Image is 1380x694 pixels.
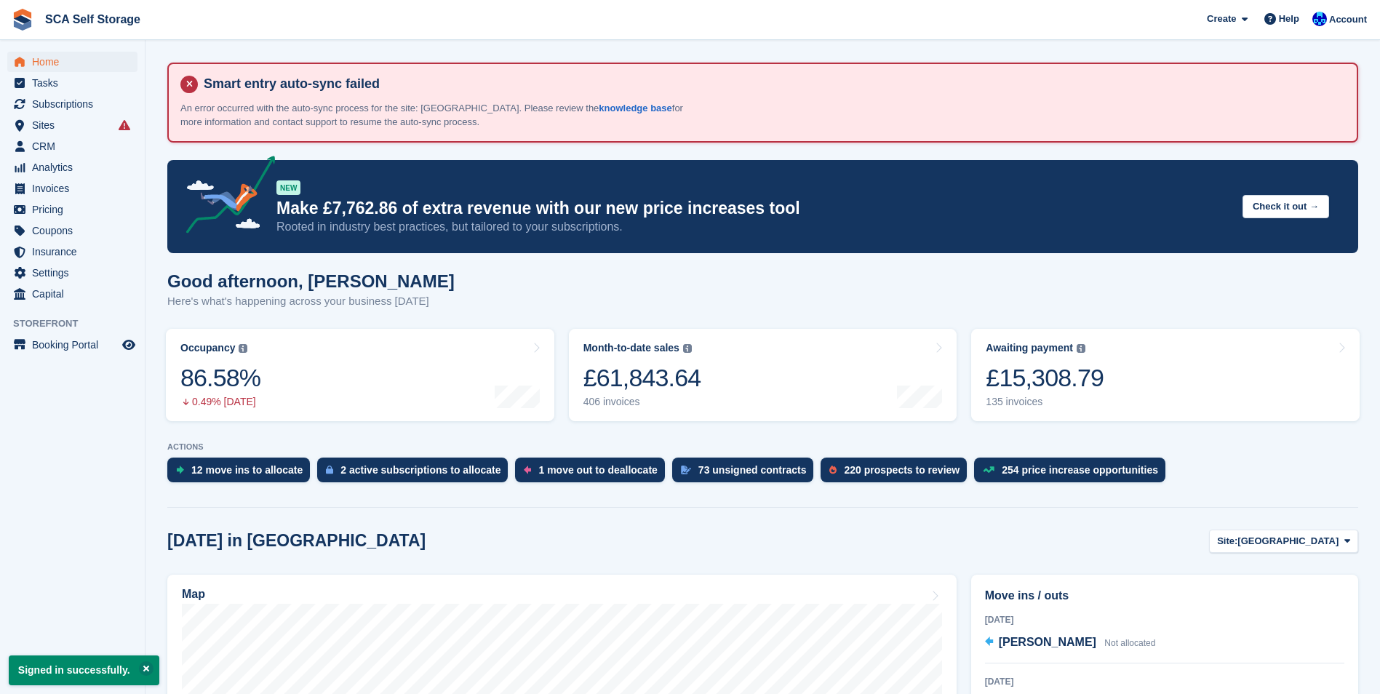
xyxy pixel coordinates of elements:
img: prospect-51fa495bee0391a8d652442698ab0144808aea92771e9ea1ae160a38d050c398.svg [829,466,837,474]
img: contract_signature_icon-13c848040528278c33f63329250d36e43548de30e8caae1d1a13099fd9432cc5.svg [681,466,691,474]
a: menu [7,178,137,199]
span: Create [1207,12,1236,26]
h2: Map [182,588,205,601]
h2: [DATE] in [GEOGRAPHIC_DATA] [167,531,426,551]
a: knowledge base [599,103,671,113]
a: menu [7,242,137,262]
a: menu [7,284,137,304]
span: Site: [1217,534,1237,549]
img: icon-info-grey-7440780725fd019a000dd9b08b2336e03edf1995a4989e88bcd33f0948082b44.svg [1077,344,1085,353]
p: An error occurred with the auto-sync process for the site: [GEOGRAPHIC_DATA]. Please review the f... [180,101,690,129]
a: 220 prospects to review [821,458,974,490]
div: 2 active subscriptions to allocate [340,464,500,476]
div: £61,843.64 [583,363,701,393]
a: Occupancy 86.58% 0.49% [DATE] [166,329,554,421]
div: 254 price increase opportunities [1002,464,1158,476]
img: Kelly Neesham [1312,12,1327,26]
span: Coupons [32,220,119,241]
span: [GEOGRAPHIC_DATA] [1237,534,1339,549]
a: 2 active subscriptions to allocate [317,458,515,490]
img: stora-icon-8386f47178a22dfd0bd8f6a31ec36ba5ce8667c1dd55bd0f319d3a0aa187defe.svg [12,9,33,31]
span: Analytics [32,157,119,178]
span: Account [1329,12,1367,27]
span: Invoices [32,178,119,199]
a: 1 move out to deallocate [515,458,671,490]
a: menu [7,335,137,355]
h4: Smart entry auto-sync failed [198,76,1345,92]
div: 1 move out to deallocate [538,464,657,476]
a: menu [7,263,137,283]
a: 254 price increase opportunities [974,458,1173,490]
img: active_subscription_to_allocate_icon-d502201f5373d7db506a760aba3b589e785aa758c864c3986d89f69b8ff3... [326,465,333,474]
img: icon-info-grey-7440780725fd019a000dd9b08b2336e03edf1995a4989e88bcd33f0948082b44.svg [239,344,247,353]
span: CRM [32,136,119,156]
span: Capital [32,284,119,304]
span: Subscriptions [32,94,119,114]
span: Booking Portal [32,335,119,355]
img: move_ins_to_allocate_icon-fdf77a2bb77ea45bf5b3d319d69a93e2d87916cf1d5bf7949dd705db3b84f3ca.svg [176,466,184,474]
button: Site: [GEOGRAPHIC_DATA] [1209,530,1358,554]
a: SCA Self Storage [39,7,146,31]
div: 220 prospects to review [844,464,960,476]
span: Insurance [32,242,119,262]
span: Pricing [32,199,119,220]
div: £15,308.79 [986,363,1104,393]
div: 73 unsigned contracts [698,464,807,476]
span: Not allocated [1104,638,1155,648]
span: Sites [32,115,119,135]
img: move_outs_to_deallocate_icon-f764333ba52eb49d3ac5e1228854f67142a1ed5810a6f6cc68b1a99e826820c5.svg [524,466,531,474]
p: Signed in successfully. [9,655,159,685]
p: Make £7,762.86 of extra revenue with our new price increases tool [276,198,1231,219]
a: 73 unsigned contracts [672,458,821,490]
img: price_increase_opportunities-93ffe204e8149a01c8c9dc8f82e8f89637d9d84a8eef4429ea346261dce0b2c0.svg [983,466,994,473]
div: 406 invoices [583,396,701,408]
a: Month-to-date sales £61,843.64 406 invoices [569,329,957,421]
a: Preview store [120,336,137,354]
div: NEW [276,180,300,195]
img: price-adjustments-announcement-icon-8257ccfd72463d97f412b2fc003d46551f7dbcb40ab6d574587a9cd5c0d94... [174,156,276,239]
span: Settings [32,263,119,283]
a: menu [7,73,137,93]
span: [PERSON_NAME] [999,636,1096,648]
a: menu [7,157,137,178]
button: Check it out → [1243,195,1329,219]
div: Awaiting payment [986,342,1073,354]
div: Occupancy [180,342,235,354]
a: menu [7,220,137,241]
a: menu [7,52,137,72]
div: 86.58% [180,363,260,393]
div: 135 invoices [986,396,1104,408]
span: Help [1279,12,1299,26]
a: 12 move ins to allocate [167,458,317,490]
h2: Move ins / outs [985,587,1344,605]
a: menu [7,115,137,135]
p: Here's what's happening across your business [DATE] [167,293,455,310]
div: [DATE] [985,613,1344,626]
a: menu [7,94,137,114]
span: Home [32,52,119,72]
h1: Good afternoon, [PERSON_NAME] [167,271,455,291]
div: 0.49% [DATE] [180,396,260,408]
span: Tasks [32,73,119,93]
p: ACTIONS [167,442,1358,452]
img: icon-info-grey-7440780725fd019a000dd9b08b2336e03edf1995a4989e88bcd33f0948082b44.svg [683,344,692,353]
div: Month-to-date sales [583,342,679,354]
p: Rooted in industry best practices, but tailored to your subscriptions. [276,219,1231,235]
i: Smart entry sync failures have occurred [119,119,130,131]
a: menu [7,199,137,220]
div: [DATE] [985,675,1344,688]
div: 12 move ins to allocate [191,464,303,476]
span: Storefront [13,316,145,331]
a: [PERSON_NAME] Not allocated [985,634,1156,653]
a: menu [7,136,137,156]
a: Awaiting payment £15,308.79 135 invoices [971,329,1360,421]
